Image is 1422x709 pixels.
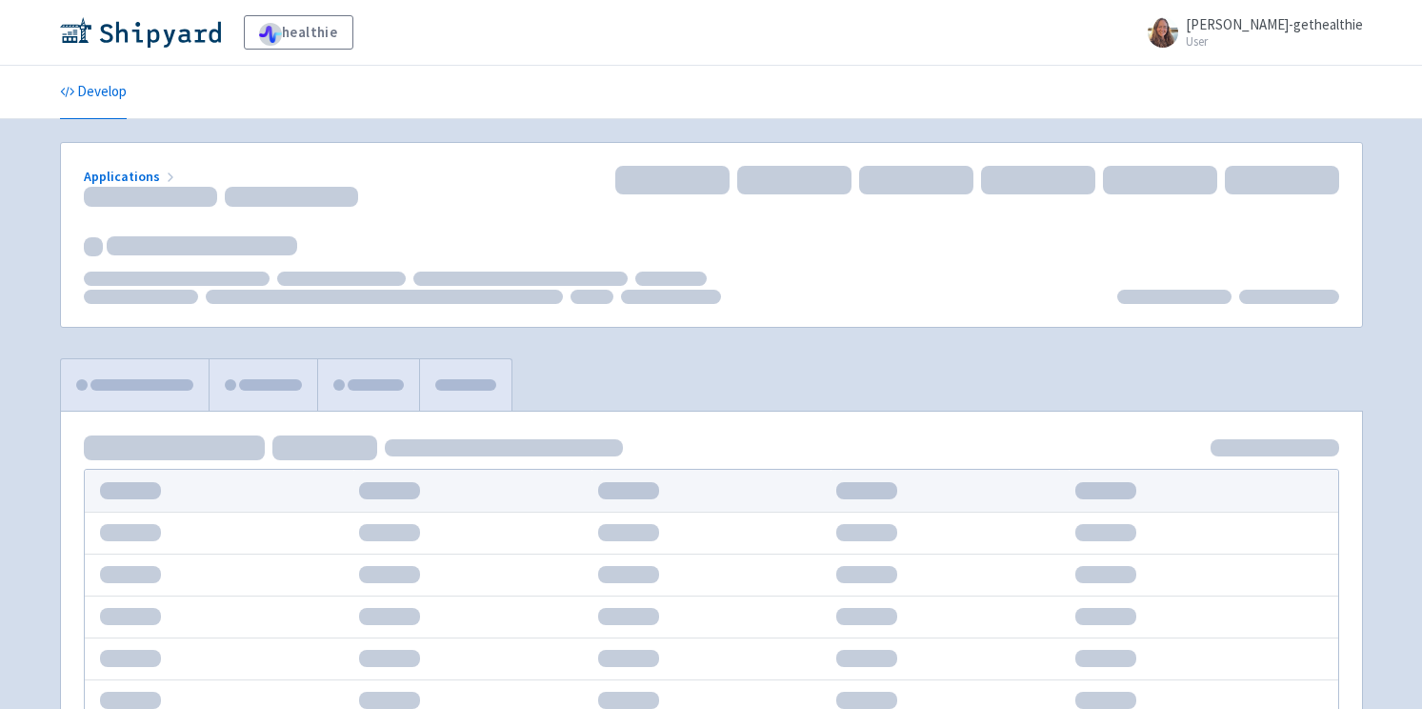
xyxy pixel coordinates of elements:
a: healthie [244,15,353,50]
a: [PERSON_NAME]-gethealthie User [1136,17,1363,48]
a: Applications [84,168,178,185]
img: Shipyard logo [60,17,221,48]
small: User [1186,35,1363,48]
a: Develop [60,66,127,119]
span: [PERSON_NAME]-gethealthie [1186,15,1363,33]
